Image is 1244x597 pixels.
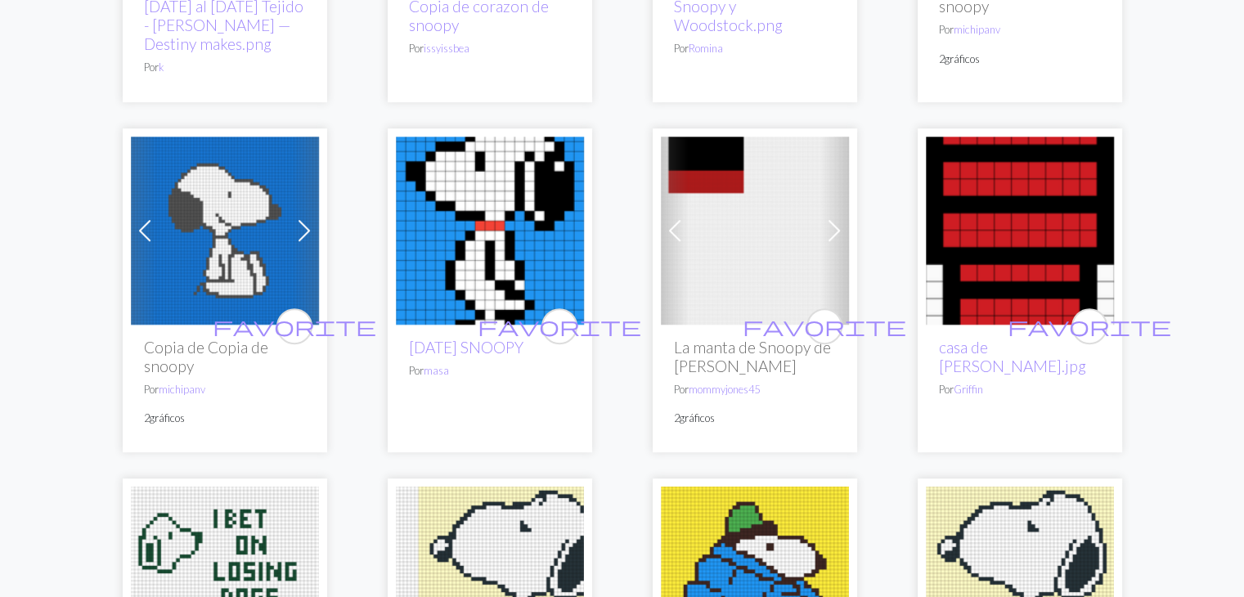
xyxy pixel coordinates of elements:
[409,42,424,55] font: Por
[661,571,849,586] a: fisgón
[743,313,906,339] span: favorite
[478,313,641,339] span: favorite
[661,137,849,325] img: La manta de Snoopy de Jordan
[396,571,584,586] a: Snoopy 2.0
[144,61,159,74] font: Por
[743,310,906,343] i: favourite
[674,338,831,375] font: La manta de Snoopy de [PERSON_NAME]
[1008,310,1171,343] i: favourite
[674,42,689,55] font: Por
[213,313,376,339] span: favorite
[1071,308,1107,344] button: favourite
[689,383,760,396] a: mommyjones45
[926,571,1114,586] a: Snoopy 2.0
[424,364,449,377] a: masa
[954,383,983,396] a: Griffin
[150,411,185,424] font: gráficos
[939,52,945,65] font: 2
[674,383,689,396] font: Por
[159,383,205,396] a: michipanv
[926,137,1114,325] img: casa de snoopy.jpg
[926,221,1114,236] a: casa de snoopy.jpg
[424,42,469,55] a: issyissbea
[144,383,159,396] font: Por
[806,308,842,344] button: favourite
[939,23,954,36] font: Por
[689,42,723,55] a: Romina
[409,338,523,357] a: [DATE] SNOOPY
[276,308,312,344] button: favourite
[945,52,980,65] font: gráficos
[680,411,715,424] font: gráficos
[144,338,268,375] font: Copia de Copia de snoopy
[396,137,584,325] img: 25/07/2025 SNOOPY
[131,221,319,236] a: fisgón
[144,411,150,424] font: 2
[1008,313,1171,339] span: favorite
[661,221,849,236] a: La manta de Snoopy de Jordan
[409,364,424,377] font: Por
[131,571,319,586] a: Mitski/Snoopy v1
[131,137,319,325] img: fisgón
[939,383,954,396] font: Por
[213,310,376,343] i: favourite
[159,61,164,74] a: k
[674,411,680,424] font: 2
[939,338,1086,375] a: casa de [PERSON_NAME].jpg
[541,308,577,344] button: favourite
[396,221,584,236] a: 25/07/2025 SNOOPY
[954,23,1000,36] a: michipanv
[478,310,641,343] i: favourite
